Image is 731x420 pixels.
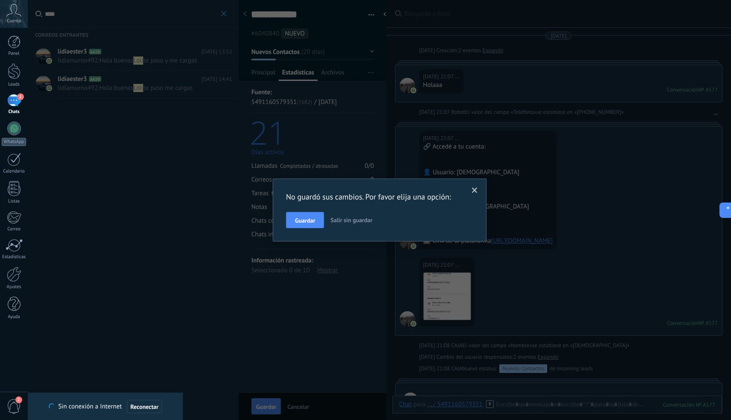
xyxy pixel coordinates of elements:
[295,217,315,223] span: Guardar
[2,199,27,204] div: Listas
[2,169,27,174] div: Calendario
[2,226,27,232] div: Correo
[49,399,162,414] div: Sin conexión a Internet
[330,216,372,224] span: Salir sin guardar
[130,404,159,410] span: Reconectar
[286,192,465,202] h2: No guardó sus cambios. Por favor elija una opción:
[2,82,27,87] div: Leads
[2,138,26,146] div: WhatsApp
[327,212,376,228] button: Salir sin guardar
[2,284,27,290] div: Ajustes
[7,18,21,24] span: Cuenta
[2,51,27,57] div: Panel
[127,400,162,414] button: Reconectar
[2,109,27,115] div: Chats
[17,93,24,100] span: 1
[2,254,27,260] div: Estadísticas
[286,212,324,228] button: Guardar
[15,396,22,403] span: 2
[2,314,27,320] div: Ayuda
